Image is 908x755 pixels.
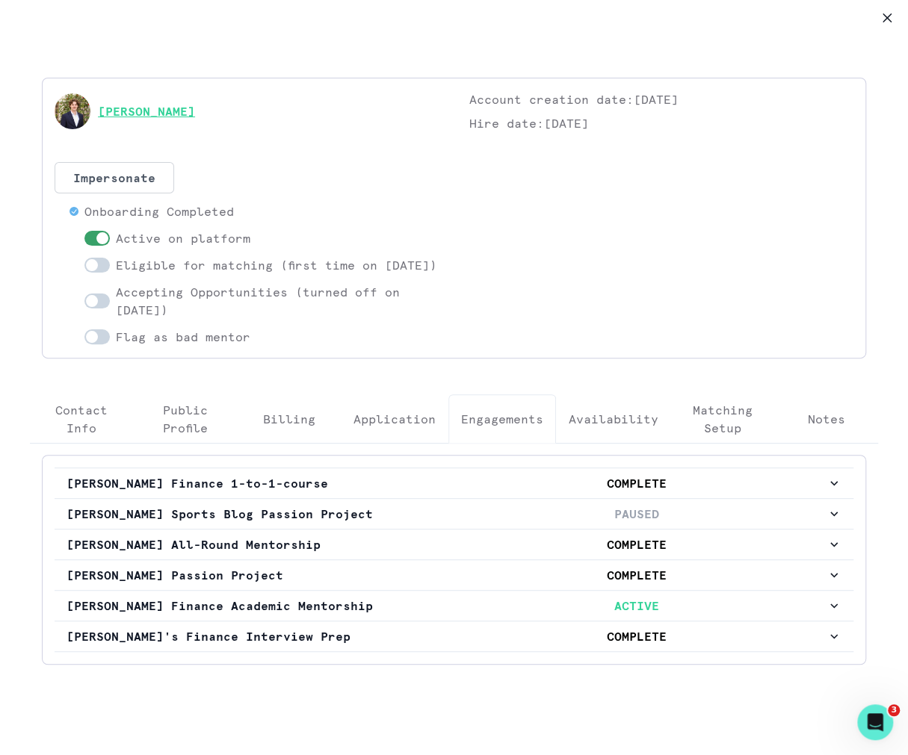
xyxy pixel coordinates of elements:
[55,529,853,559] button: [PERSON_NAME] All-Round MentorshipCOMPLETE
[447,474,827,492] p: COMPLETE
[67,627,447,645] p: [PERSON_NAME]'s Finance Interview Prep
[888,704,900,716] span: 3
[55,162,174,193] button: Impersonate
[116,328,250,346] p: Flag as bad mentor
[857,704,893,740] iframe: Intercom live chat
[447,505,827,523] p: PAUSED
[447,535,827,553] p: COMPLETE
[146,401,225,437] p: Public Profile
[262,410,315,428] p: Billing
[43,401,121,437] p: Contact Info
[67,597,447,615] p: [PERSON_NAME] Finance Academic Mentorship
[55,560,853,590] button: [PERSON_NAME] Passion ProjectCOMPLETE
[116,229,250,247] p: Active on platform
[684,401,762,437] p: Matching Setup
[875,6,899,30] button: Close
[67,566,447,584] p: [PERSON_NAME] Passion Project
[116,256,437,274] p: Eligible for matching (first time on [DATE])
[116,283,439,319] p: Accepting Opportunities (turned off on [DATE])
[67,505,447,523] p: [PERSON_NAME] Sports Blog Passion Project
[461,410,543,428] p: Engagements
[569,410,658,428] p: Availability
[469,114,854,132] p: Hire date: [DATE]
[55,621,853,651] button: [PERSON_NAME]'s Finance Interview PrepCOMPLETE
[447,566,827,584] p: COMPLETE
[447,597,827,615] p: ACTIVE
[67,474,447,492] p: [PERSON_NAME] Finance 1-to-1-course
[353,410,436,428] p: Application
[469,90,854,108] p: Account creation date: [DATE]
[55,591,853,621] button: [PERSON_NAME] Finance Academic MentorshipACTIVE
[84,202,234,220] p: Onboarding Completed
[67,535,447,553] p: [PERSON_NAME] All-Round Mentorship
[55,499,853,529] button: [PERSON_NAME] Sports Blog Passion ProjectPAUSED
[808,410,845,428] p: Notes
[447,627,827,645] p: COMPLETE
[55,468,853,498] button: [PERSON_NAME] Finance 1-to-1-courseCOMPLETE
[98,102,195,120] a: [PERSON_NAME]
